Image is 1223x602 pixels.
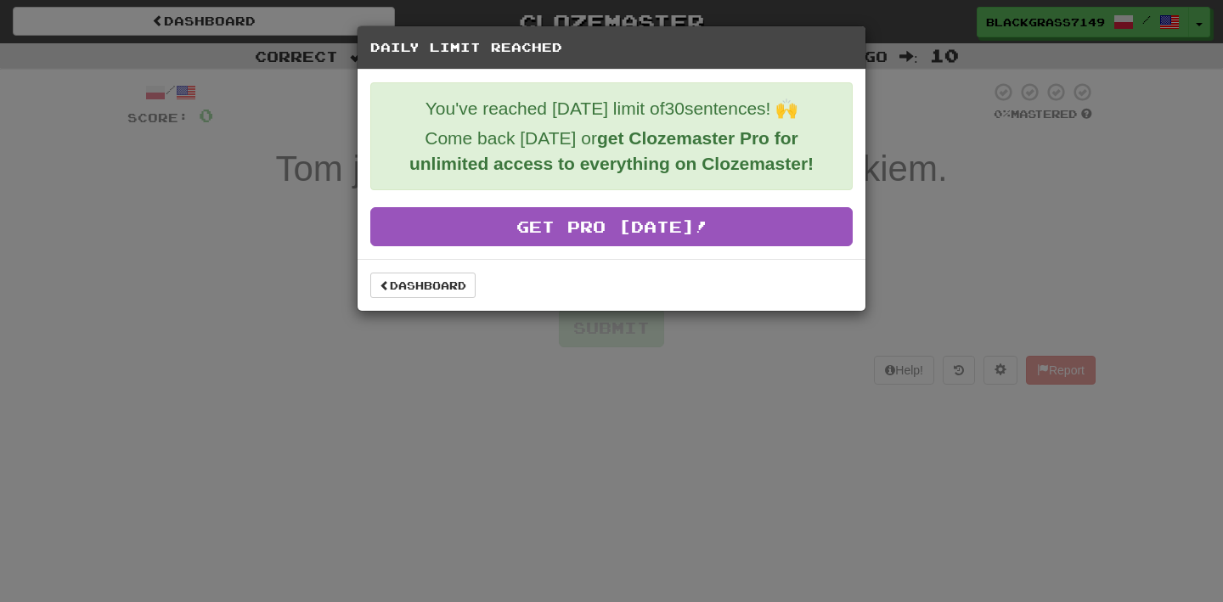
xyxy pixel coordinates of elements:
[370,39,853,56] h5: Daily Limit Reached
[370,273,476,298] a: Dashboard
[370,207,853,246] a: Get Pro [DATE]!
[384,126,839,177] p: Come back [DATE] or
[409,128,814,173] strong: get Clozemaster Pro for unlimited access to everything on Clozemaster!
[384,96,839,121] p: You've reached [DATE] limit of 30 sentences! 🙌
